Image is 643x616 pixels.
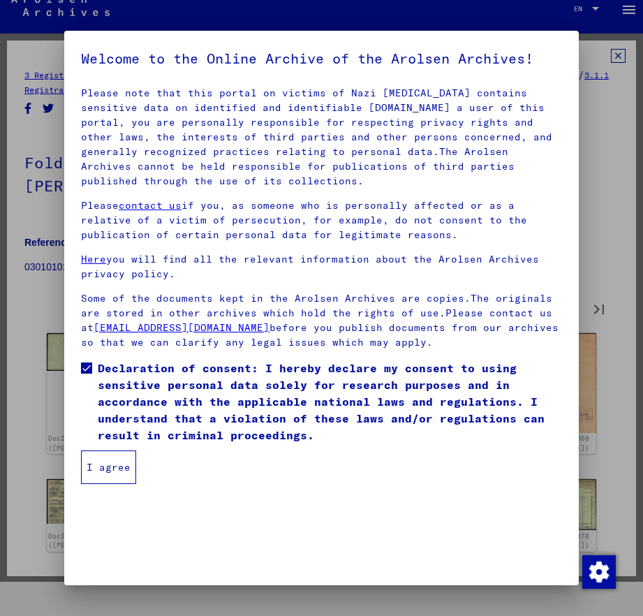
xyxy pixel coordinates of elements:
[119,199,182,212] a: contact us
[81,198,562,242] p: Please if you, as someone who is personally affected or as a relative of a victim of persecution,...
[94,321,269,334] a: [EMAIL_ADDRESS][DOMAIN_NAME]
[98,360,562,443] span: Declaration of consent: I hereby declare my consent to using sensitive personal data solely for r...
[81,252,562,281] p: you will find all the relevant information about the Arolsen Archives privacy policy.
[81,47,562,70] h5: Welcome to the Online Archive of the Arolsen Archives!
[81,450,136,484] button: I agree
[81,253,106,265] a: Here
[582,555,616,589] img: Change consent
[81,86,562,189] p: Please note that this portal on victims of Nazi [MEDICAL_DATA] contains sensitive data on identif...
[81,291,562,350] p: Some of the documents kept in the Arolsen Archives are copies.The originals are stored in other a...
